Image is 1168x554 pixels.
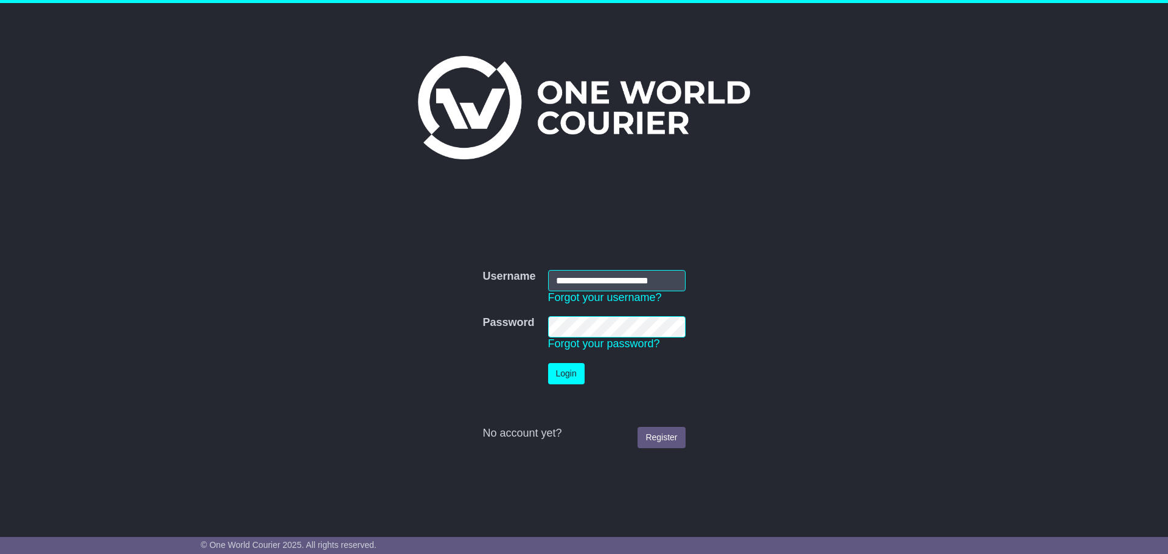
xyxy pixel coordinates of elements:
a: Forgot your username? [548,291,662,303]
a: Register [638,427,685,448]
button: Login [548,363,585,384]
label: Password [482,316,534,330]
label: Username [482,270,535,283]
div: No account yet? [482,427,685,440]
img: One World [418,56,750,159]
a: Forgot your password? [548,338,660,350]
span: © One World Courier 2025. All rights reserved. [201,540,377,550]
